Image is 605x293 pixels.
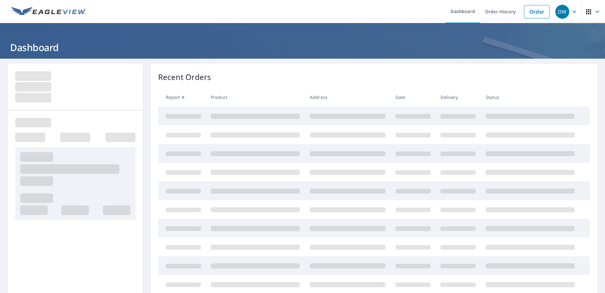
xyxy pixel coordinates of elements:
th: Report # [158,88,206,107]
th: Delivery [435,88,481,107]
h1: Dashboard [8,41,597,54]
a: Order [524,5,550,18]
th: Status [481,88,580,107]
th: Date [390,88,436,107]
div: DW [555,5,569,19]
img: EV Logo [11,7,86,16]
th: Address [305,88,390,107]
th: Product [206,88,305,107]
p: Recent Orders [158,71,211,83]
